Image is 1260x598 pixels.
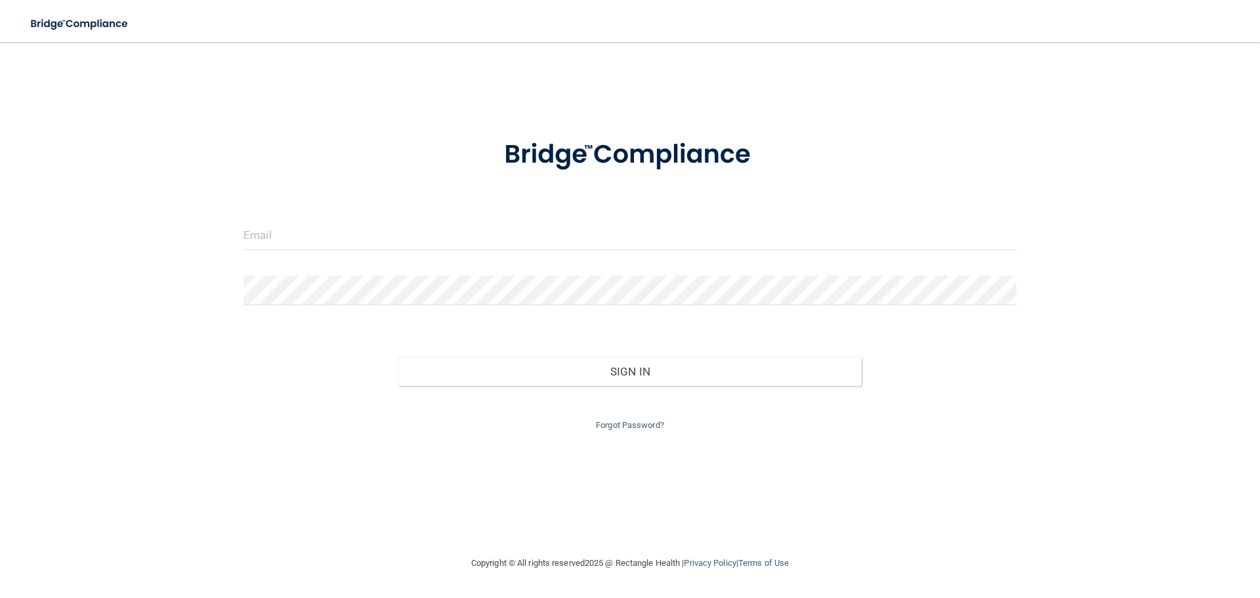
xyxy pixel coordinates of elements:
[243,221,1017,250] input: Email
[390,542,870,584] div: Copyright © All rights reserved 2025 @ Rectangle Health | |
[738,558,789,568] a: Terms of Use
[20,11,140,37] img: bridge_compliance_login_screen.278c3ca4.svg
[596,420,664,430] a: Forgot Password?
[398,357,862,386] button: Sign In
[477,121,783,189] img: bridge_compliance_login_screen.278c3ca4.svg
[684,558,736,568] a: Privacy Policy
